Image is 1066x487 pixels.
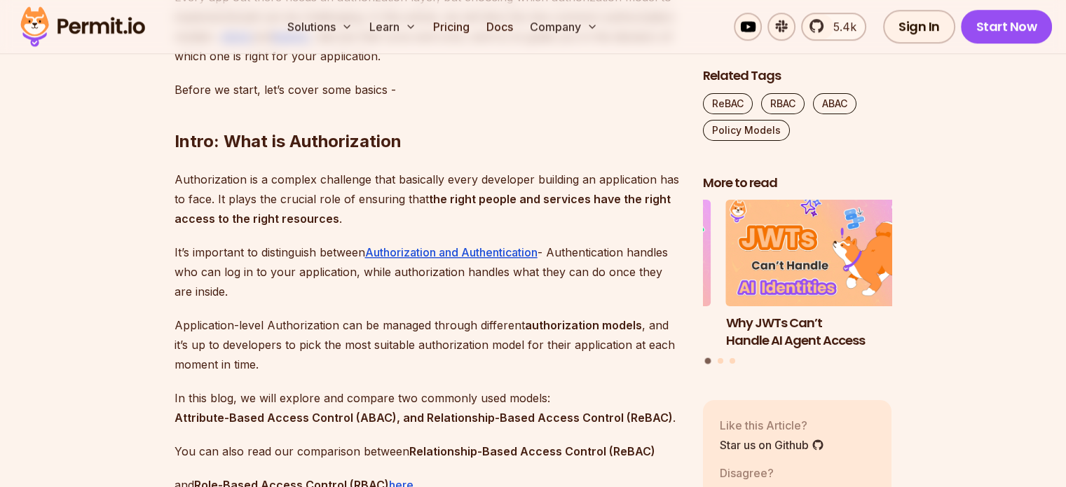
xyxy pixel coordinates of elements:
li: 1 of 3 [726,200,915,350]
a: 5.4k [801,13,866,41]
a: Star us on Github [720,437,824,453]
a: Policy Models [703,120,790,141]
strong: authorization models [525,318,642,332]
img: Implementing Multi-Tenant RBAC in Nuxt.js [521,200,711,307]
p: You can also read our comparison between [175,441,681,461]
a: Pricing [428,13,475,41]
strong: Attribute-Based Access Control (ABAC), and Relationship-Based Access Control (ReBAC) [175,411,673,425]
a: ABAC [813,93,856,114]
button: Learn [364,13,422,41]
div: Posts [703,200,892,366]
a: ReBAC [703,93,753,114]
a: Sign In [883,10,955,43]
a: Start Now [961,10,1053,43]
a: RBAC [761,93,805,114]
li: 3 of 3 [521,200,711,350]
button: Company [524,13,603,41]
p: Application-level Authorization can be managed through different , and it’s up to developers to p... [175,315,681,374]
img: Permit logo [14,3,151,50]
button: Go to slide 1 [705,358,711,364]
p: Disagree? [720,465,794,481]
a: Authorization and Authentication [365,245,538,259]
h2: Intro: What is Authorization [175,74,681,153]
button: Go to slide 3 [730,359,735,364]
p: It’s important to distinguish between - Authentication handles who can log in to your application... [175,242,681,301]
p: Like this Article? [720,417,824,434]
h2: Related Tags [703,67,892,85]
strong: Relationship-Based Access Control (ReBAC) [409,444,655,458]
p: Authorization is a complex challenge that basically every developer building an application has t... [175,170,681,228]
p: In this blog, we will explore and compare two commonly used models: . [175,388,681,427]
span: 5.4k [825,18,856,35]
strong: the right people and services have the right access to the right resources [175,192,671,226]
a: Docs [481,13,519,41]
h3: Why JWTs Can’t Handle AI Agent Access [726,315,915,350]
h3: Implementing Multi-Tenant RBAC in Nuxt.js [521,315,711,350]
img: Why JWTs Can’t Handle AI Agent Access [726,200,915,307]
a: Why JWTs Can’t Handle AI Agent AccessWhy JWTs Can’t Handle AI Agent Access [726,200,915,350]
button: Solutions [282,13,358,41]
button: Go to slide 2 [718,359,723,364]
p: Before we start, let’s cover some basics - [175,80,681,100]
h2: More to read [703,174,892,192]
